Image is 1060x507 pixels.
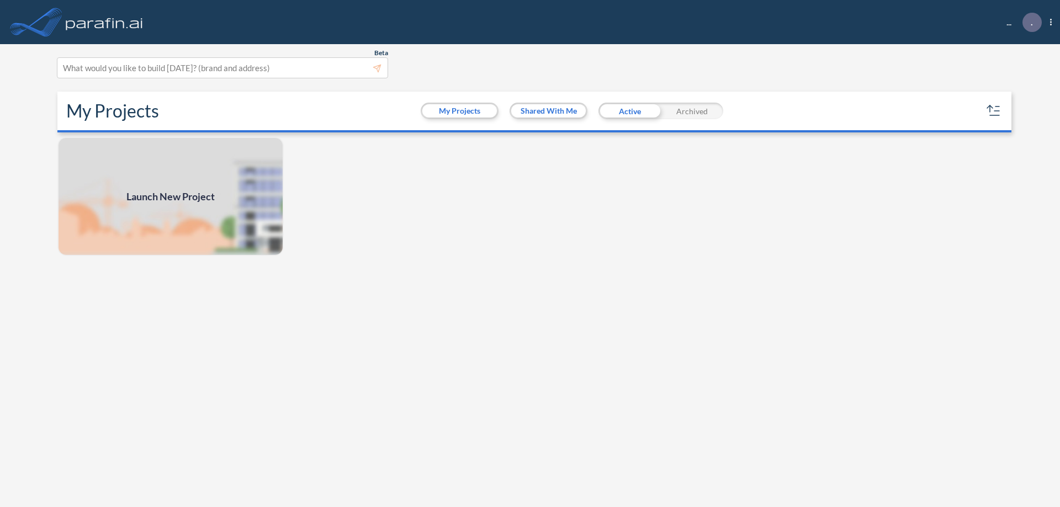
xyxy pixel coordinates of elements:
[57,137,284,256] a: Launch New Project
[63,11,145,33] img: logo
[1031,17,1033,27] p: .
[422,104,497,118] button: My Projects
[661,103,723,119] div: Archived
[990,13,1052,32] div: ...
[57,137,284,256] img: add
[374,49,388,57] span: Beta
[511,104,586,118] button: Shared With Me
[598,103,661,119] div: Active
[985,102,1003,120] button: sort
[126,189,215,204] span: Launch New Project
[66,100,159,121] h2: My Projects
